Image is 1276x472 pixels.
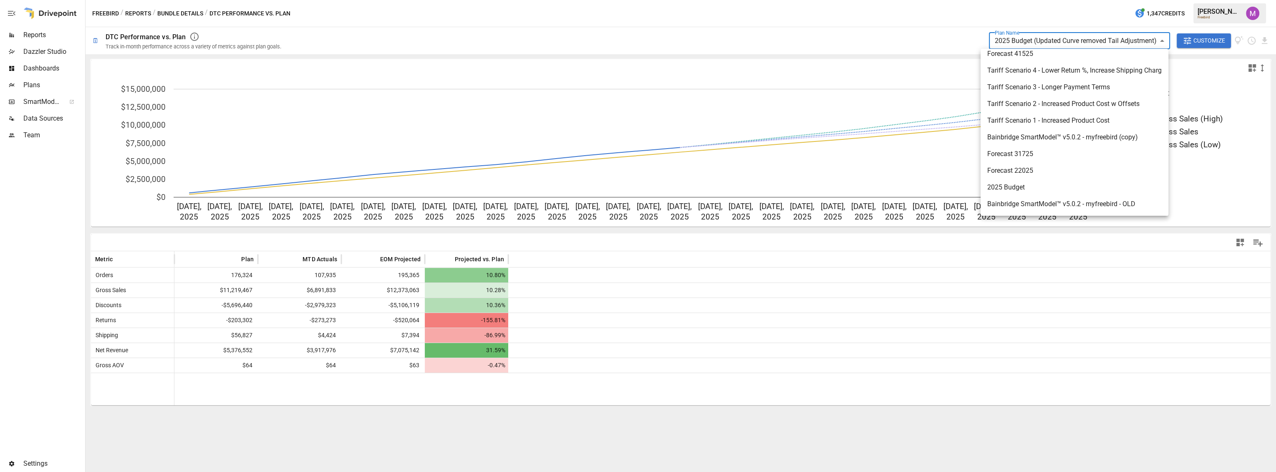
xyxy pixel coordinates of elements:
span: Forecast 31725 [987,149,1162,159]
span: Forecast 22025 [987,166,1162,176]
span: Bainbridge SmartModel™ v5.0.2 - myfreebird - OLD [987,199,1162,209]
span: 2025 Budget [987,182,1162,192]
span: Forecast 41525 [987,49,1162,59]
span: Tariff Scenario 4 - Lower Return %, Increase Shipping Charg [987,66,1162,76]
span: Tariff Scenario 1 - Increased Product Cost [987,116,1162,126]
span: Tariff Scenario 2 - Increased Product Cost w Offsets [987,99,1162,109]
span: Tariff Scenario 3 - Longer Payment Terms [987,82,1162,92]
span: Bainbridge SmartModel™ v5.0.2 - myfreebird (copy) [987,132,1162,142]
